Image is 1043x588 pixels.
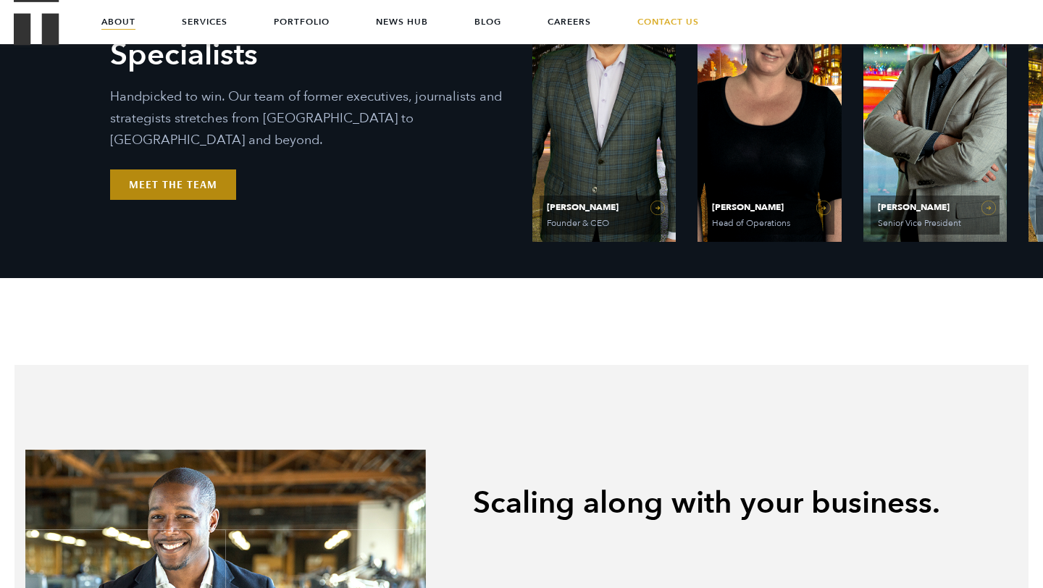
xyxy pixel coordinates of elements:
h2: Scaling along with your business. [473,483,992,524]
a: Meet the Team [110,169,236,200]
span: [PERSON_NAME] [878,203,992,211]
span: Founder & CEO [547,219,658,227]
span: [PERSON_NAME] [712,203,826,211]
span: Head of Operations [712,219,824,227]
span: [PERSON_NAME] [547,203,661,211]
p: Handpicked to win. Our team of former executives, journalists and strategists stretches from [GEO... [110,86,511,151]
span: Senior Vice President [878,219,989,227]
